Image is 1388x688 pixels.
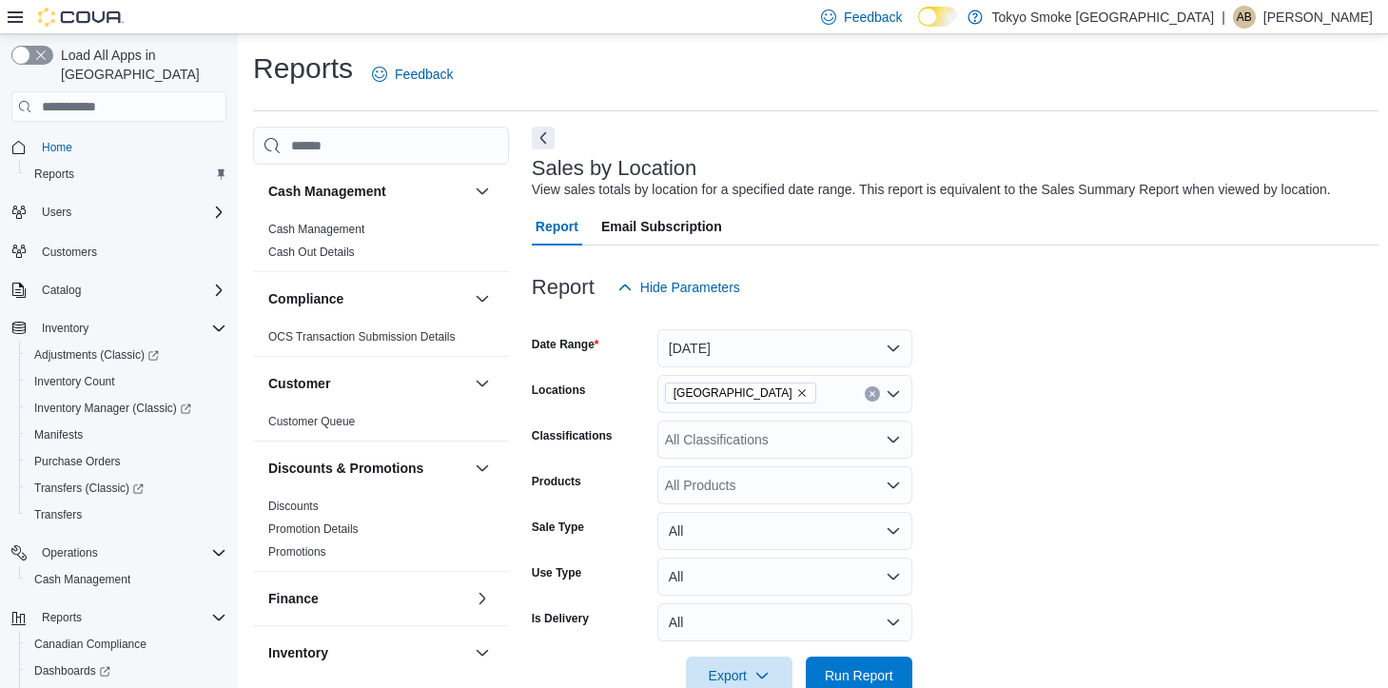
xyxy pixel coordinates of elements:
[4,237,234,265] button: Customers
[268,459,467,478] button: Discounts & Promotions
[268,415,355,428] a: Customer Queue
[471,372,494,395] button: Customer
[34,541,106,564] button: Operations
[532,157,697,180] h3: Sales by Location
[1222,6,1225,29] p: |
[34,167,74,182] span: Reports
[27,477,151,500] a: Transfers (Classic)
[992,6,1215,29] p: Tokyo Smoke [GEOGRAPHIC_DATA]
[268,499,319,514] span: Discounts
[42,140,72,155] span: Home
[19,566,234,593] button: Cash Management
[19,631,234,658] button: Canadian Compliance
[34,317,226,340] span: Inventory
[4,604,234,631] button: Reports
[268,223,364,236] a: Cash Management
[4,540,234,566] button: Operations
[27,477,226,500] span: Transfers (Classic)
[536,207,578,246] span: Report
[844,8,902,27] span: Feedback
[27,370,226,393] span: Inventory Count
[253,410,509,441] div: Customer
[532,337,599,352] label: Date Range
[268,459,423,478] h3: Discounts & Promotions
[268,521,359,537] span: Promotion Details
[918,7,958,27] input: Dark Mode
[1263,6,1373,29] p: [PERSON_NAME]
[825,666,893,685] span: Run Report
[657,558,912,596] button: All
[27,163,82,186] a: Reports
[886,386,901,402] button: Open list of options
[268,522,359,536] a: Promotion Details
[34,401,191,416] span: Inventory Manager (Classic)
[395,65,453,84] span: Feedback
[253,218,509,271] div: Cash Management
[34,201,226,224] span: Users
[610,268,748,306] button: Hide Parameters
[268,245,355,260] span: Cash Out Details
[471,641,494,664] button: Inventory
[865,386,880,402] button: Clear input
[268,222,364,237] span: Cash Management
[268,329,456,344] span: OCS Transaction Submission Details
[471,180,494,203] button: Cash Management
[532,474,581,489] label: Products
[53,46,226,84] span: Load All Apps in [GEOGRAPHIC_DATA]
[34,606,226,629] span: Reports
[34,541,226,564] span: Operations
[34,606,89,629] button: Reports
[27,503,226,526] span: Transfers
[268,182,467,201] button: Cash Management
[27,633,154,656] a: Canadian Compliance
[38,8,124,27] img: Cova
[34,279,226,302] span: Catalog
[27,397,199,420] a: Inventory Manager (Classic)
[253,325,509,356] div: Compliance
[27,659,226,682] span: Dashboards
[19,658,234,684] a: Dashboards
[34,663,110,678] span: Dashboards
[19,161,234,187] button: Reports
[532,383,586,398] label: Locations
[4,315,234,342] button: Inventory
[268,374,330,393] h3: Customer
[27,370,123,393] a: Inventory Count
[532,276,595,299] h3: Report
[42,283,81,298] span: Catalog
[34,427,83,442] span: Manifests
[27,423,226,446] span: Manifests
[532,428,613,443] label: Classifications
[268,414,355,429] span: Customer Queue
[34,637,147,652] span: Canadian Compliance
[665,383,816,403] span: Manitoba
[268,589,319,608] h3: Finance
[19,475,234,501] a: Transfers (Classic)
[34,135,226,159] span: Home
[471,457,494,480] button: Discounts & Promotions
[268,330,456,344] a: OCS Transaction Submission Details
[253,49,353,88] h1: Reports
[42,321,88,336] span: Inventory
[34,454,121,469] span: Purchase Orders
[886,478,901,493] button: Open list of options
[34,201,79,224] button: Users
[19,501,234,528] button: Transfers
[34,136,80,159] a: Home
[1233,6,1256,29] div: Alexa Bereznycky
[796,387,808,399] button: Remove Manitoba from selection in this group
[532,180,1331,200] div: View sales totals by location for a specified date range. This report is equivalent to the Sales ...
[657,603,912,641] button: All
[34,317,96,340] button: Inventory
[918,27,919,28] span: Dark Mode
[268,545,326,559] a: Promotions
[27,423,90,446] a: Manifests
[268,374,467,393] button: Customer
[268,589,467,608] button: Finance
[42,245,97,260] span: Customers
[19,422,234,448] button: Manifests
[268,246,355,259] a: Cash Out Details
[471,587,494,610] button: Finance
[601,207,722,246] span: Email Subscription
[268,289,467,308] button: Compliance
